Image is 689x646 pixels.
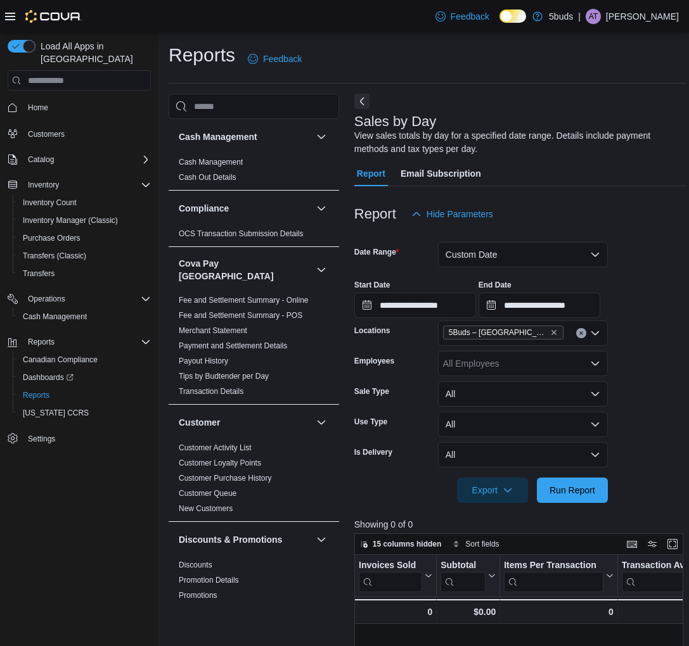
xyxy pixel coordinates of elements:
[179,130,257,143] h3: Cash Management
[586,9,601,24] div: Alyssa Tatrol
[3,333,156,351] button: Reports
[354,206,396,222] h3: Report
[169,155,339,190] div: Cash Management
[23,291,70,307] button: Operations
[354,447,392,457] label: Is Delivery
[179,576,239,585] a: Promotion Details
[179,357,228,365] a: Payout History
[13,404,156,422] button: [US_STATE] CCRS
[18,309,92,324] a: Cash Management
[23,291,151,307] span: Operations
[8,93,151,481] nav: Complex example
[23,334,151,350] span: Reports
[13,351,156,369] button: Canadian Compliance
[179,310,302,320] span: Fee and Settlement Summary - POS
[357,161,385,186] span: Report
[499,9,526,23] input: Dark Mode
[13,308,156,326] button: Cash Management
[179,416,220,429] h3: Customer
[179,371,269,381] span: Tips by Budtender per Day
[179,443,252,453] span: Customer Activity List
[13,194,156,212] button: Inventory Count
[504,560,603,592] div: Items Per Transaction
[590,328,600,338] button: Open list of options
[665,536,680,552] button: Enter fullscreen
[645,536,660,552] button: Display options
[401,161,481,186] span: Email Subscription
[179,473,272,483] span: Customer Purchase History
[23,125,151,141] span: Customers
[179,443,252,452] a: Customer Activity List
[441,604,496,619] div: $0.00
[28,294,65,304] span: Operations
[3,151,156,168] button: Catalog
[359,560,422,592] div: Invoices Sold
[504,560,603,572] div: Items Per Transaction
[28,434,55,444] span: Settings
[179,326,247,336] span: Merchant Statement
[13,369,156,386] a: Dashboards
[355,536,447,552] button: 15 columns hidden
[18,309,151,324] span: Cash Management
[18,405,151,421] span: Washington CCRS
[23,233,80,243] span: Purchase Orders
[427,208,493,220] span: Hide Parameters
[354,129,680,156] div: View sales totals by day for a specified date range. Details include payment methods and tax type...
[590,358,600,369] button: Open list of options
[354,518,686,531] p: Showing 0 of 0
[354,114,437,129] h3: Sales by Day
[35,40,151,65] span: Load All Apps in [GEOGRAPHIC_DATA]
[451,10,489,23] span: Feedback
[13,212,156,229] button: Inventory Manager (Classic)
[179,257,311,282] button: Cova Pay [GEOGRAPHIC_DATA]
[23,390,49,400] span: Reports
[504,560,614,592] button: Items Per Transaction
[23,355,98,365] span: Canadian Compliance
[438,442,608,467] button: All
[3,124,156,142] button: Customers
[28,180,59,190] span: Inventory
[179,295,309,305] span: Fee and Settlement Summary - Online
[438,242,608,267] button: Custom Date
[179,341,287,351] span: Payment and Settlement Details
[606,9,679,24] p: [PERSON_NAME]
[18,231,151,246] span: Purchase Orders
[179,504,233,513] a: New Customers
[576,328,586,338] button: Clear input
[549,9,573,24] p: 5buds
[28,103,48,113] span: Home
[179,229,304,239] span: OCS Transaction Submission Details
[3,290,156,308] button: Operations
[441,560,486,572] div: Subtotal
[23,99,151,115] span: Home
[354,293,476,318] input: Press the down key to open a popover containing a calendar.
[179,326,247,335] a: Merchant Statement
[441,560,496,592] button: Subtotal
[624,536,640,552] button: Keyboard shortcuts
[179,489,236,498] a: Customer Queue
[179,130,311,143] button: Cash Management
[18,266,151,281] span: Transfers
[354,417,387,427] label: Use Type
[406,201,498,227] button: Hide Parameters
[179,157,243,167] span: Cash Management
[373,539,442,549] span: 15 columns hidden
[18,352,151,367] span: Canadian Compliance
[438,381,608,407] button: All
[18,370,79,385] a: Dashboards
[18,231,86,246] a: Purchase Orders
[479,280,512,290] label: End Date
[23,372,74,383] span: Dashboards
[179,575,239,585] span: Promotion Details
[18,248,151,263] span: Transfers (Classic)
[13,229,156,247] button: Purchase Orders
[354,94,370,109] button: Next
[28,337,55,347] span: Reports
[3,429,156,448] button: Settings
[18,388,55,403] a: Reports
[479,293,600,318] input: Press the down key to open a popover containing a calendar.
[13,247,156,265] button: Transfers (Classic)
[457,478,528,503] button: Export
[359,560,432,592] button: Invoices Sold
